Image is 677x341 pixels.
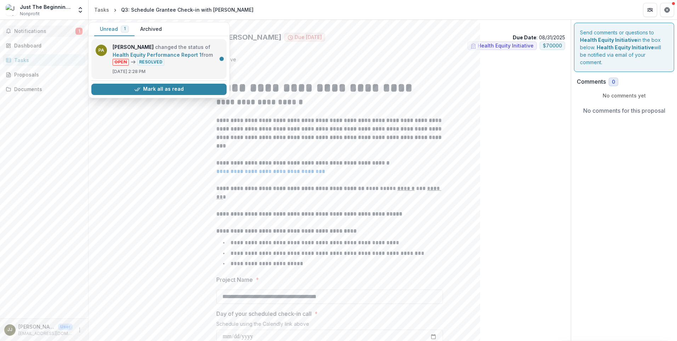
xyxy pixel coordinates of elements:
div: Documents [14,85,80,93]
button: Get Help [660,3,674,17]
strong: Due Date [513,34,536,40]
button: Mark all as read [91,84,227,95]
div: Dashboard [14,42,80,49]
a: Tasks [3,54,85,66]
p: Project Name [216,275,253,284]
div: Q3: Schedule Grantee Check-in with [PERSON_NAME] [121,6,254,13]
nav: breadcrumb [91,5,256,15]
p: User [58,324,73,330]
span: 0 [612,79,615,85]
span: Notifications [14,28,75,34]
button: More [75,326,84,334]
button: Partners [643,3,657,17]
a: Health Equity Performance Report 1 [113,52,201,58]
a: Tasks [91,5,112,15]
p: Empowerment Program - Leadership Development [94,26,565,33]
span: $ 70000 [543,43,562,49]
img: Just The Beginning Inc [6,4,17,16]
button: Unread [94,22,135,36]
button: Notifications1 [3,26,85,37]
p: No comments for this proposal [583,106,665,115]
div: Jenice Jones [7,328,12,332]
div: Tasks [14,56,80,64]
div: Send comments or questions to in the box below. will be notified via email of your comment. [574,23,674,72]
strong: Health Equity Initiative [597,44,654,50]
div: Tasks [94,6,109,13]
a: Dashboard [3,40,85,51]
a: Proposals [3,69,85,80]
span: Nonprofit [20,11,40,17]
div: Proposals [14,71,80,78]
span: 1 [124,26,126,31]
span: Health Equity Initiative [478,43,534,49]
div: Just The Beginning Inc [20,3,73,11]
p: changed the status of from [113,43,222,66]
button: Open entity switcher [75,3,85,17]
a: Documents [3,83,85,95]
button: Archived [135,22,167,36]
strong: Health Equity Initiative [580,37,637,43]
p: : 08/31/2025 [513,34,565,41]
p: No comments yet [577,92,671,99]
h2: Comments [577,78,606,85]
span: 1 [75,28,83,35]
p: Day of your scheduled check-in call [216,309,312,318]
div: Schedule using the Calendly link above [216,321,443,330]
p: [EMAIL_ADDRESS][DOMAIN_NAME] [18,330,73,337]
p: : [PERSON_NAME] from Health Equity Initiative [100,56,559,63]
p: [PERSON_NAME] [18,323,55,330]
span: Due [DATE] [295,34,322,40]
